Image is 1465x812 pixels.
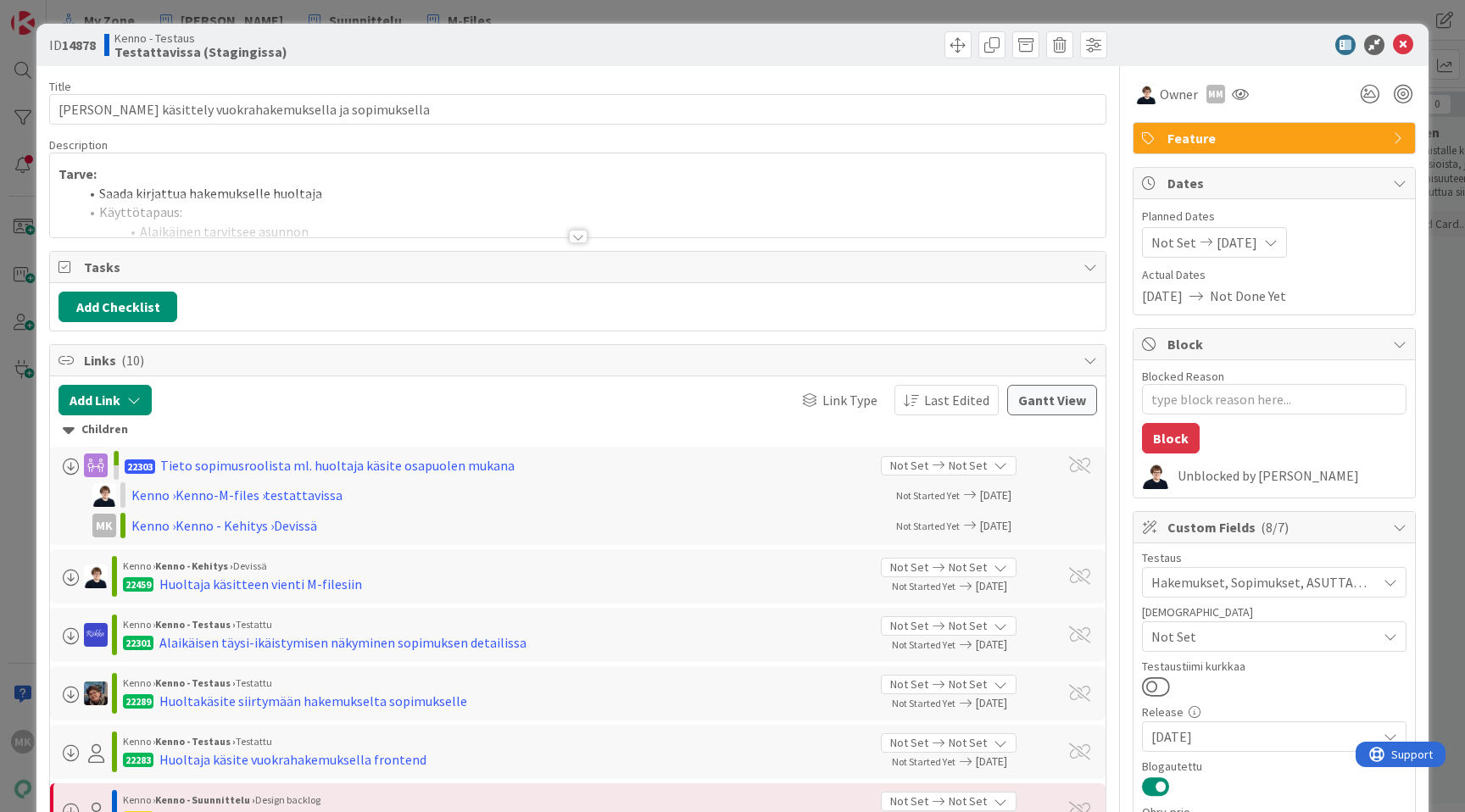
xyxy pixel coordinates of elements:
[58,292,177,322] button: Add Checklist
[123,559,155,572] span: Kenno ›
[125,459,155,474] span: 22303
[62,36,96,53] b: 14878
[123,735,155,748] span: Kenno ›
[236,735,272,748] span: Testattu
[131,485,572,505] div: Kenno › Kenno-M-files › testattavissa
[890,457,928,475] span: Not Set
[123,753,153,767] div: 22283
[896,489,960,502] span: Not Started Yet
[892,755,955,768] span: Not Started Yet
[92,483,116,507] img: MT
[233,559,267,572] span: Devissä
[155,735,236,748] b: Kenno - Testaus ›
[892,580,955,592] span: Not Started Yet
[160,455,515,476] div: Tieto sopimusroolista ml. huoltaja käsite osapuolen mukana
[58,385,152,415] button: Add Link
[1007,385,1097,415] button: Gantt View
[49,79,71,94] label: Title
[159,691,467,711] div: Huoltakäsite siirtymään hakemukselta sopimukselle
[1142,760,1407,772] div: Blogautettu
[79,184,1097,203] li: Saada kirjattua hakemukselle huoltaja
[1151,572,1377,592] span: Hakemukset, Sopimukset, ASUTTAMINEN
[155,559,233,572] b: Kenno - Kehitys ›
[976,753,1050,770] span: [DATE]
[255,793,320,806] span: Design backlog
[123,793,155,806] span: Kenno ›
[976,577,1050,595] span: [DATE]
[121,352,144,369] span: ( 10 )
[63,420,1093,439] div: Children
[1167,173,1384,193] span: Dates
[1210,286,1286,306] span: Not Done Yet
[976,636,1050,653] span: [DATE]
[123,618,155,631] span: Kenno ›
[84,565,108,588] img: MT
[84,350,1075,370] span: Links
[36,3,77,23] span: Support
[84,257,1075,277] span: Tasks
[1136,84,1156,104] img: MT
[1160,84,1198,104] span: Owner
[980,517,1055,535] span: [DATE]
[949,676,987,693] span: Not Set
[155,676,236,689] b: Kenno - Testaus ›
[949,793,987,810] span: Not Set
[123,676,155,689] span: Kenno ›
[49,94,1106,125] input: type card name here...
[58,165,97,182] strong: Tarve:
[155,618,236,631] b: Kenno - Testaus ›
[890,734,928,752] span: Not Set
[892,697,955,709] span: Not Started Yet
[822,390,877,410] span: Link Type
[114,45,287,58] b: Testattavissa (Stagingissa)
[1151,626,1377,647] span: Not Set
[1142,266,1407,284] span: Actual Dates
[123,577,153,592] div: 22459
[890,617,928,635] span: Not Set
[949,734,987,752] span: Not Set
[159,632,526,653] div: Alaikäisen täysi-ikäistymisen näkyminen sopimuksen detailissa
[1206,85,1225,103] div: MM
[1142,606,1407,618] div: [DEMOGRAPHIC_DATA]
[92,514,116,537] div: MK
[1142,208,1407,225] span: Planned Dates
[49,35,96,55] span: ID
[890,793,928,810] span: Not Set
[236,618,272,631] span: Testattu
[1142,660,1407,672] div: Testaustiimi kurkkaa
[1217,232,1257,253] span: [DATE]
[1142,462,1169,489] img: MT
[949,559,987,576] span: Not Set
[896,520,960,532] span: Not Started Yet
[84,681,108,705] img: PP
[1142,286,1183,306] span: [DATE]
[1151,726,1377,747] span: [DATE]
[49,137,108,153] span: Description
[894,385,999,415] button: Last Edited
[155,793,255,806] b: Kenno - Suunnittelu ›
[114,31,287,45] span: Kenno - Testaus
[123,694,153,709] div: 22289
[159,749,426,770] div: Huoltaja käsite vuokrahakemuksella frontend
[123,636,153,650] div: 22301
[1142,369,1224,384] label: Blocked Reason
[1142,706,1407,718] div: Release
[84,623,108,647] img: RS
[890,676,928,693] span: Not Set
[1151,232,1196,253] span: Not Set
[159,574,362,594] div: Huoltaja käsitteen vienti M-filesiin
[1142,552,1407,564] div: Testaus
[1261,519,1289,536] span: ( 8/7 )
[976,694,1050,712] span: [DATE]
[131,515,572,536] div: Kenno › Kenno - Kehitys › Devissä
[892,638,955,651] span: Not Started Yet
[1178,468,1407,483] div: Unblocked by [PERSON_NAME]
[1167,334,1384,354] span: Block
[1167,517,1384,537] span: Custom Fields
[949,457,987,475] span: Not Set
[1142,423,1200,453] button: Block
[980,487,1055,504] span: [DATE]
[924,390,989,410] span: Last Edited
[890,559,928,576] span: Not Set
[1167,128,1384,148] span: Feature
